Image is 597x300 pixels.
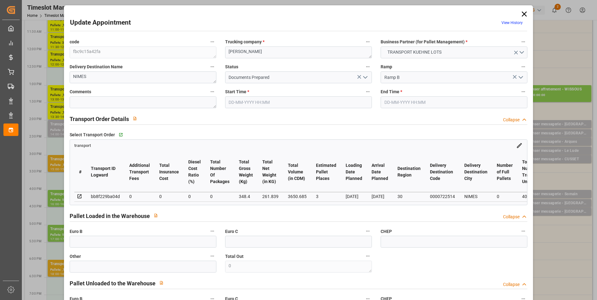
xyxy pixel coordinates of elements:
[364,88,372,96] button: Start Time *
[86,152,125,192] th: Transport ID Logward
[519,38,527,46] button: Business Partner (for Pallet Management) *
[91,193,120,200] div: bb8f229ba04d
[70,212,150,220] h2: Pallet Loaded in the Warehouse
[430,193,455,200] div: 0000722514
[425,152,460,192] th: Delivery Destination Code
[70,39,79,45] span: code
[464,193,487,200] div: NIMES
[225,64,238,70] span: Status
[70,18,131,28] h2: Update Appointment
[364,63,372,71] button: Status
[492,152,517,192] th: Number of Full Pallets
[70,64,123,70] span: Delivery Destination Name
[208,227,216,235] button: Euro B
[155,152,184,192] th: Total Insurance Cost
[225,261,372,273] textarea: 0
[208,252,216,260] button: Other
[503,214,520,220] div: Collapse
[503,117,520,123] div: Collapse
[517,152,543,192] th: Total Number Trade Units
[225,46,372,58] textarea: [PERSON_NAME]
[460,152,492,192] th: Delivery Destination City
[381,96,527,108] input: DD-MM-YYYY HH:MM
[384,49,445,56] span: TRANSPORT KUEHNE LOTS
[262,193,279,200] div: 261.839
[381,71,527,83] input: Type to search/select
[360,73,370,82] button: open menu
[70,89,91,95] span: Comments
[150,210,162,221] button: View description
[519,227,527,235] button: CHEP
[225,71,372,83] input: Type to search/select
[393,152,425,192] th: Destination Region
[225,253,244,260] span: Total Out
[70,71,216,83] textarea: NIMES
[129,113,141,124] button: View description
[501,21,523,25] a: View History
[208,88,216,96] button: Comments
[367,152,393,192] th: Arrival Date Planned
[210,193,229,200] div: 0
[519,88,527,96] button: End Time *
[497,193,513,200] div: 0
[239,193,253,200] div: 348.4
[364,227,372,235] button: Euro C
[258,152,283,192] th: Total Net Weight (in KG)
[70,253,81,260] span: Other
[208,63,216,71] button: Delivery Destination Name
[70,132,115,138] span: Select Transport Order
[208,38,216,46] button: code
[346,193,362,200] div: [DATE]
[316,193,336,200] div: 3
[519,63,527,71] button: Ramp
[381,228,392,235] span: CHEP
[225,39,264,45] span: Trucking company
[155,277,167,289] button: View description
[522,193,538,200] div: 404
[225,96,372,108] input: DD-MM-YYYY HH:MM
[341,152,367,192] th: Loading Date Planned
[225,228,238,235] span: Euro C
[70,115,129,123] h2: Transport Order Details
[184,152,205,192] th: Diesel Cost Ratio (%)
[283,152,311,192] th: Total Volume (in CDM)
[125,152,155,192] th: Additional Transport Fees
[364,252,372,260] button: Total Out
[381,39,467,45] span: Business Partner (for Pallet Management)
[397,193,421,200] div: 30
[188,193,201,200] div: 0
[70,228,82,235] span: Euro B
[381,89,402,95] span: End Time
[372,193,388,200] div: [DATE]
[381,64,392,70] span: Ramp
[516,73,525,82] button: open menu
[70,46,216,58] textarea: fbc9c15a42fa
[311,152,341,192] th: Estimated Pallet Places
[129,193,150,200] div: 0
[74,152,86,192] th: #
[70,279,155,288] h2: Pallet Unloaded to the Warehouse
[159,193,179,200] div: 0
[381,46,527,58] button: open menu
[503,281,520,288] div: Collapse
[205,152,234,192] th: Total Number Of Packages
[364,38,372,46] button: Trucking company *
[74,143,91,148] a: transport
[225,89,249,95] span: Start Time
[288,193,307,200] div: 3650.685
[234,152,258,192] th: Total Gross Weight (Kg)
